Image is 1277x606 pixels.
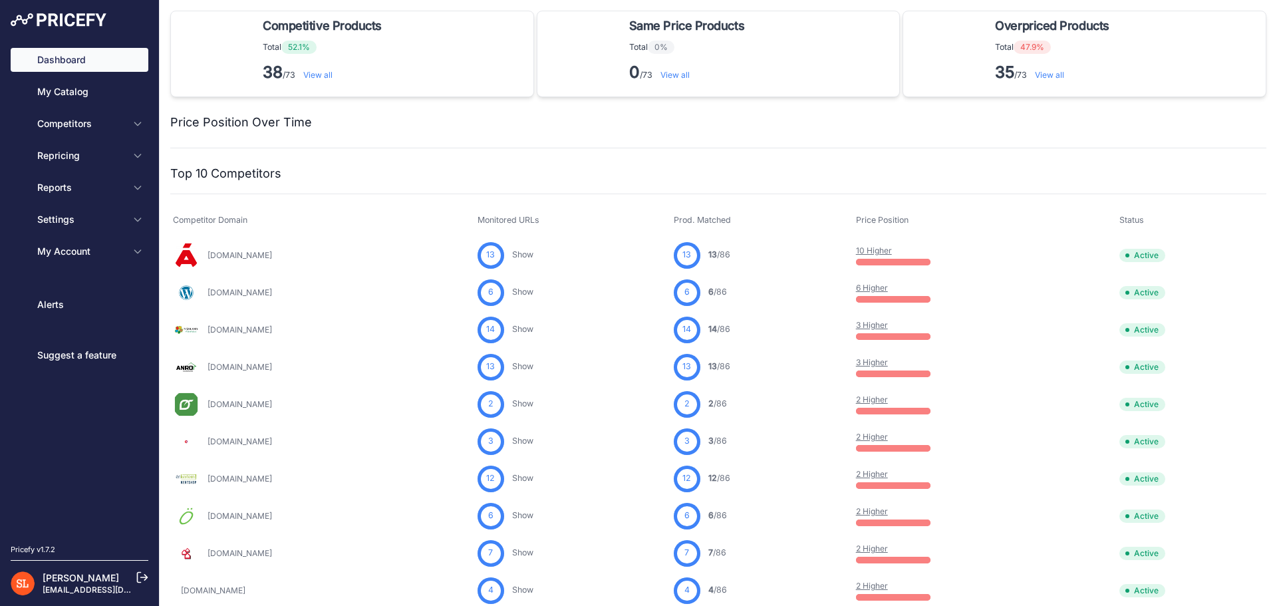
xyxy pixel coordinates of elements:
strong: 0 [629,63,640,82]
a: [PERSON_NAME] [43,572,119,583]
a: 13/86 [708,249,730,259]
a: View all [660,70,690,80]
a: Show [512,473,533,483]
a: Dashboard [11,48,148,72]
span: 6 [684,510,690,522]
span: Competitors [37,117,124,130]
span: Active [1119,584,1165,597]
a: 13/86 [708,361,730,371]
span: 13 [682,361,691,373]
span: 3 [708,436,714,446]
p: /73 [629,62,750,83]
a: [DOMAIN_NAME] [208,474,272,484]
a: Show [512,249,533,259]
span: 2 [684,398,690,410]
a: 2 Higher [856,506,888,516]
span: 6 [708,510,714,520]
a: 6/86 [708,510,727,520]
span: 0% [648,41,674,54]
span: Active [1119,435,1165,448]
a: 2 Higher [856,581,888,591]
span: Competitive Products [263,17,382,35]
a: [DOMAIN_NAME] [208,362,272,372]
a: 3/86 [708,436,727,446]
a: My Catalog [11,80,148,104]
span: 13 [682,249,691,261]
a: [EMAIL_ADDRESS][DOMAIN_NAME] [43,585,182,595]
a: 2/86 [708,398,727,408]
a: 2 Higher [856,469,888,479]
span: 12 [682,472,691,485]
a: Show [512,436,533,446]
span: 6 [684,286,690,299]
span: Active [1119,510,1165,523]
span: 2 [708,398,714,408]
a: 4/86 [708,585,727,595]
span: 4 [708,585,714,595]
button: Settings [11,208,148,231]
div: Pricefy v1.7.2 [11,544,55,555]
span: 12 [486,472,495,485]
img: Pricefy Logo [11,13,106,27]
span: Status [1119,215,1144,225]
span: Reports [37,181,124,194]
a: Show [512,547,533,557]
span: 7 [708,547,713,557]
span: Active [1119,323,1165,337]
a: [DOMAIN_NAME] [208,511,272,521]
a: View all [1035,70,1064,80]
span: Overpriced Products [995,17,1109,35]
a: 2 Higher [856,432,888,442]
span: 14 [708,324,717,334]
a: [DOMAIN_NAME] [208,250,272,260]
button: Competitors [11,112,148,136]
span: 3 [488,435,494,448]
span: Active [1119,361,1165,374]
a: View all [303,70,333,80]
span: 6 [488,510,494,522]
a: 3 Higher [856,320,888,330]
p: Total [629,41,750,54]
span: 4 [488,584,494,597]
button: Repricing [11,144,148,168]
strong: 38 [263,63,283,82]
a: 14/86 [708,324,730,334]
span: 2 [488,398,494,410]
h2: Price Position Over Time [170,113,312,132]
a: 10 Higher [856,245,892,255]
span: 47.9% [1014,41,1051,54]
a: [DOMAIN_NAME] [181,585,245,595]
span: Active [1119,472,1165,486]
span: 3 [684,435,690,448]
span: Active [1119,286,1165,299]
span: Prod. Matched [674,215,731,225]
span: Same Price Products [629,17,744,35]
a: [DOMAIN_NAME] [208,436,272,446]
a: [DOMAIN_NAME] [208,287,272,297]
a: 6/86 [708,287,727,297]
span: 13 [708,361,717,371]
a: Show [512,287,533,297]
span: 14 [682,323,691,336]
a: 7/86 [708,547,726,557]
a: Suggest a feature [11,343,148,367]
span: My Account [37,245,124,258]
span: Price Position [856,215,909,225]
a: 12/86 [708,473,730,483]
span: 6 [708,287,714,297]
span: Active [1119,547,1165,560]
span: 13 [486,249,495,261]
a: [DOMAIN_NAME] [208,325,272,335]
span: 52.1% [281,41,317,54]
a: Show [512,585,533,595]
span: Active [1119,249,1165,262]
span: 7 [684,547,689,559]
button: My Account [11,239,148,263]
p: /73 [263,62,387,83]
span: Repricing [37,149,124,162]
span: 13 [486,361,495,373]
span: 6 [488,286,494,299]
a: 2 Higher [856,394,888,404]
a: [DOMAIN_NAME] [208,399,272,409]
a: 6 Higher [856,283,888,293]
